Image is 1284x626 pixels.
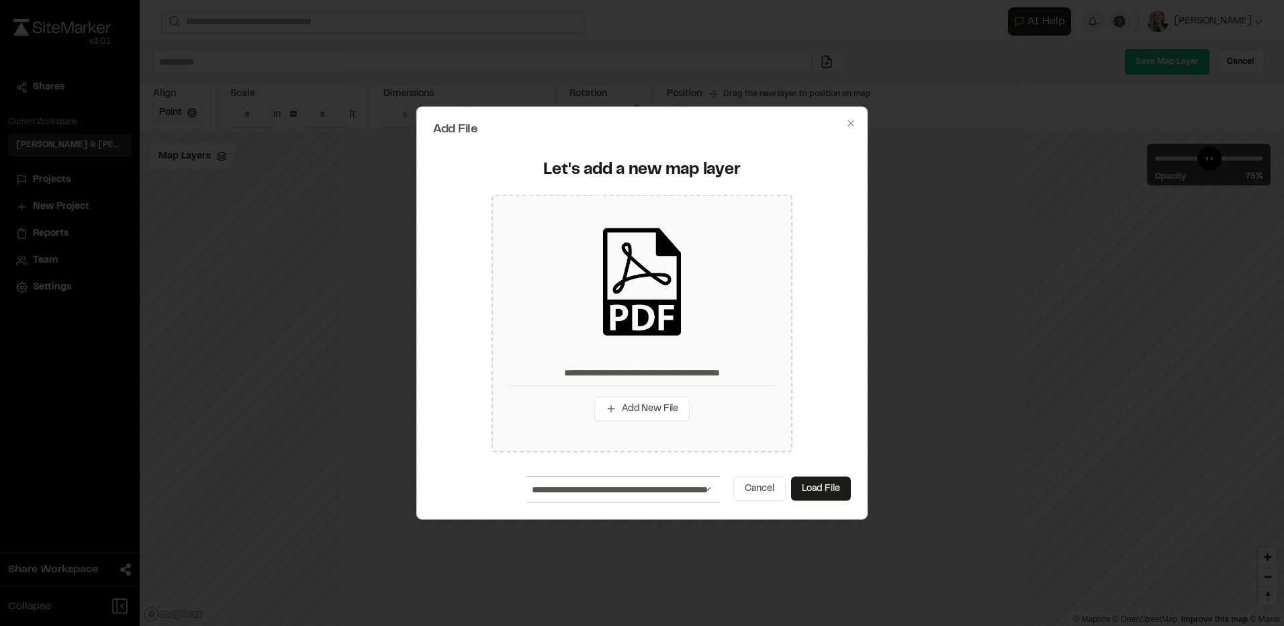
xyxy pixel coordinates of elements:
[588,228,696,336] img: pdf_black_icon.png
[733,476,786,500] button: Cancel
[594,397,690,421] button: Add New File
[791,476,851,500] button: Load File
[441,160,843,181] div: Let's add a new map layer
[492,194,792,452] div: Add New File
[433,124,851,136] h2: Add File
